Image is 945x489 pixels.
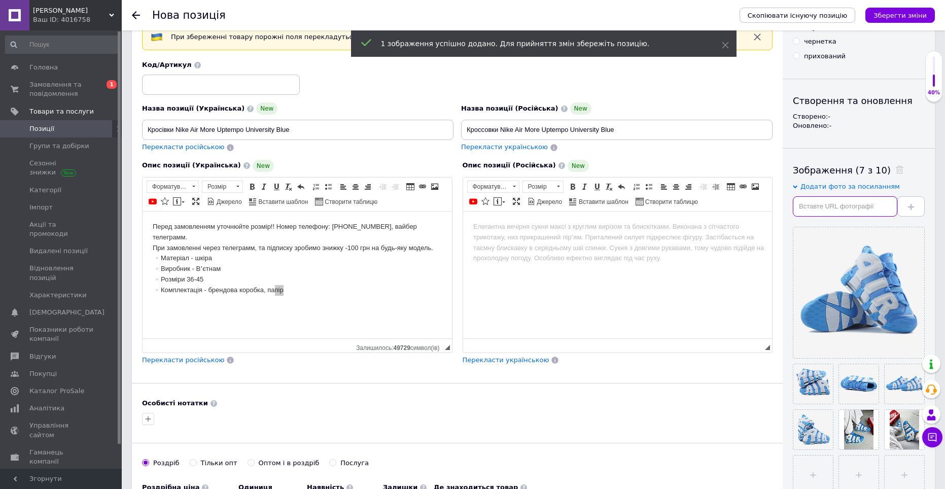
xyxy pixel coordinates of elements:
[29,220,94,238] span: Акції та промокоди
[29,291,87,300] span: Характеристики
[107,80,117,89] span: 1
[393,344,410,352] span: 49729
[461,120,773,140] input: Наприклад, H&M жіноча сукня зелена 38 розмір вечірня максі з блискітками
[536,198,563,206] span: Джерело
[740,8,855,23] button: Скопіювати існуючу позицію
[323,181,334,192] a: Вставити/видалити маркований список
[256,102,277,115] span: New
[604,181,615,192] a: Видалити форматування
[340,459,369,468] div: Послуга
[142,161,241,169] span: Опис позиції (Українська)
[463,161,556,169] span: Опис позиції (Російська)
[925,51,942,102] div: 40% Якість заповнення
[405,181,416,192] a: Таблиця
[29,352,56,361] span: Відгуки
[793,196,897,217] input: Вставте URL фотографії
[417,181,428,192] a: Вставити/Редагувати посилання (Ctrl+L)
[29,107,94,116] span: Товари та послуги
[202,181,243,193] a: Розмір
[522,181,564,193] a: Розмір
[362,181,373,192] a: По правому краю
[33,15,122,24] div: Ваш ID: 4016758
[758,342,765,352] div: Кiлькiсть символiв
[922,427,942,447] button: Чат з покупцем
[248,196,310,207] a: Вставити шаблон
[29,369,57,378] span: Покупці
[338,181,349,192] a: По лівому краю
[33,6,109,15] span: Взутті Магазин
[463,356,549,364] span: Перекласти українською
[142,143,224,151] span: Перекласти російською
[467,181,519,193] a: Форматування
[429,181,440,192] a: Зображення
[271,181,282,192] a: Підкреслений (Ctrl+U)
[865,8,935,23] button: Зберегти зміни
[29,203,53,212] span: Імпорт
[804,37,836,46] div: чернетка
[29,404,64,413] span: Аналітика
[310,181,322,192] a: Вставити/видалити нумерований список
[247,181,258,192] a: Жирний (Ctrl+B)
[738,181,749,192] a: Вставити/Редагувати посилання (Ctrl+L)
[323,198,377,206] span: Створити таблицю
[313,196,379,207] a: Створити таблицю
[698,181,709,192] a: Зменшити відступ
[634,196,699,207] a: Створити таблицю
[468,196,479,207] a: Додати відео з YouTube
[142,356,224,364] span: Перекласти російською
[171,33,716,41] span: При збереженні товару порожні поля перекладуться автоматично. Щоб вручну відправити поле на перек...
[793,121,925,130] div: Оновлено: -
[577,198,628,206] span: Вставити шаблон
[350,181,361,192] a: По центру
[658,181,670,192] a: По лівому краю
[142,399,208,407] b: Особисті нотатки
[29,308,104,317] span: [DEMOGRAPHIC_DATA]
[765,345,770,350] span: Потягніть для зміни розмірів
[29,159,94,177] span: Сезонні знижки
[463,212,773,338] iframe: Редактор, 9BC3F363-489D-4F1A-BD42-19FB9D8AEC9A
[29,63,58,72] span: Головна
[461,143,548,151] span: Перекласти українською
[591,181,603,192] a: Підкреслений (Ctrl+U)
[523,181,553,192] span: Розмір
[468,181,509,192] span: Форматування
[283,181,294,192] a: Видалити форматування
[29,325,94,343] span: Показники роботи компанії
[390,181,401,192] a: Збільшити відступ
[377,181,389,192] a: Зменшити відступ
[215,198,242,206] span: Джерело
[570,102,591,115] span: New
[201,459,237,468] div: Тільки опт
[29,124,54,133] span: Позиції
[683,181,694,192] a: По правому краю
[461,104,558,112] span: Назва позиції (Російська)
[29,142,89,151] span: Групи та добірки
[800,183,900,190] span: Додати фото за посиланням
[511,196,522,207] a: Максимізувати
[492,196,507,207] a: Вставити повідомлення
[143,212,452,338] iframe: Редактор, 177BC526-D92C-4D0A-91F6-796B7D3C7041
[152,9,226,21] h1: Нова позиція
[171,196,186,207] a: Вставити повідомлення
[147,181,199,193] a: Форматування
[643,181,654,192] a: Вставити/видалити маркований список
[526,196,564,207] a: Джерело
[644,198,698,206] span: Створити таблицю
[253,160,274,172] span: New
[748,12,847,19] span: Скопіювати існуючу позицію
[381,39,696,49] div: 1 зображення успішно додано. Для прийняття змін збережіть позицію.
[5,36,120,54] input: Пошук
[147,181,189,192] span: Форматування
[631,181,642,192] a: Вставити/видалити нумерований список
[793,94,925,107] div: Створення та оновлення
[159,196,170,207] a: Вставити іконку
[29,264,94,282] span: Відновлення позицій
[142,61,192,68] span: Код/Артикул
[153,459,180,468] div: Роздріб
[29,421,94,439] span: Управління сайтом
[29,448,94,466] span: Гаманець компанії
[445,345,450,350] span: Потягніть для зміни розмірів
[480,196,491,207] a: Вставити іконку
[793,164,925,177] div: Зображення (7 з 10)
